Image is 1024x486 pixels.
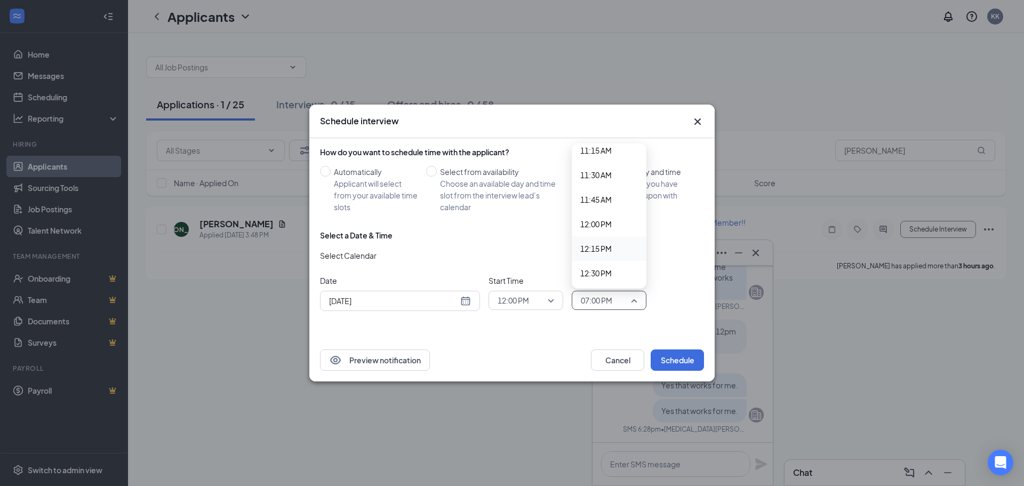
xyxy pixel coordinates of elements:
[329,295,458,307] input: Aug 27, 2025
[580,218,612,230] span: 12:00 PM
[489,275,563,286] span: Start Time
[580,243,612,254] span: 12:15 PM
[320,147,704,157] div: How do you want to schedule time with the applicant?
[580,169,612,181] span: 11:30 AM
[320,275,480,286] span: Date
[498,292,529,308] span: 12:00 PM
[320,115,399,127] h3: Schedule interview
[580,267,612,279] span: 12:30 PM
[691,115,704,128] svg: Cross
[691,115,704,128] button: Close
[334,178,418,213] div: Applicant will select from your available time slots
[440,166,566,178] div: Select from availability
[334,166,418,178] div: Automatically
[651,349,704,371] button: Schedule
[581,292,612,308] span: 07:00 PM
[320,250,377,261] span: Select Calendar
[988,450,1013,475] div: Open Intercom Messenger
[320,349,430,371] button: EyePreview notification
[320,230,393,241] div: Select a Date & Time
[329,354,342,367] svg: Eye
[440,178,566,213] div: Choose an available day and time slot from the interview lead’s calendar
[580,145,612,156] span: 11:15 AM
[580,194,612,205] span: 11:45 AM
[591,349,644,371] button: Cancel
